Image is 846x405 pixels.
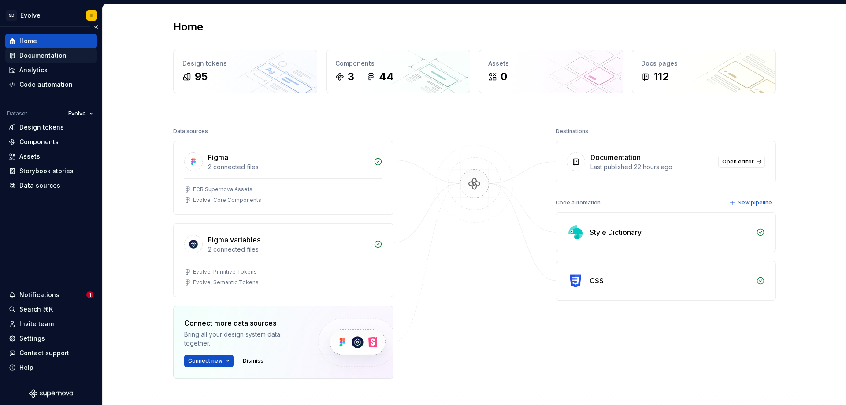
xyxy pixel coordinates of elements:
div: Invite team [19,320,54,328]
div: Components [335,59,461,68]
a: Home [5,34,97,48]
button: Notifications1 [5,288,97,302]
div: Assets [19,152,40,161]
span: Evolve [68,110,86,117]
button: Search ⌘K [5,302,97,316]
div: FCB Supernova Assets [193,186,252,193]
div: CSS [590,275,604,286]
div: 112 [653,70,669,84]
div: 2 connected files [208,163,368,171]
div: Analytics [19,66,48,74]
div: Notifications [19,290,59,299]
div: Figma [208,152,228,163]
a: Settings [5,331,97,346]
a: Data sources [5,178,97,193]
a: Analytics [5,63,97,77]
a: Design tokens [5,120,97,134]
button: Contact support [5,346,97,360]
svg: Supernova Logo [29,389,73,398]
a: Invite team [5,317,97,331]
div: Design tokens [182,59,308,68]
button: Dismiss [239,355,267,367]
div: Evolve [20,11,41,20]
div: Code automation [556,197,601,209]
div: Help [19,363,33,372]
div: Documentation [590,152,641,163]
div: 3 [348,70,354,84]
div: Documentation [19,51,67,60]
a: Assets [5,149,97,163]
span: Connect new [188,357,223,364]
div: Data sources [173,125,208,137]
div: Contact support [19,349,69,357]
a: Documentation [5,48,97,63]
div: Data sources [19,181,60,190]
a: Components344 [326,50,470,93]
span: 1 [86,291,93,298]
div: Design tokens [19,123,64,132]
button: Collapse sidebar [90,21,102,33]
div: 95 [195,70,208,84]
h2: Home [173,20,203,34]
button: Evolve [64,108,97,120]
div: Destinations [556,125,588,137]
div: Storybook stories [19,167,74,175]
button: Help [5,360,97,375]
div: E [90,12,93,19]
a: Design tokens95 [173,50,317,93]
div: Components [19,137,59,146]
button: Connect new [184,355,234,367]
div: Settings [19,334,45,343]
div: 44 [379,70,394,84]
a: Assets0 [479,50,623,93]
div: Figma variables [208,234,260,245]
a: Components [5,135,97,149]
div: 0 [501,70,507,84]
a: Figma2 connected filesFCB Supernova AssetsEvolve: Core Components [173,141,393,215]
span: Dismiss [243,357,263,364]
div: Assets [488,59,614,68]
a: Open editor [718,156,765,168]
div: Evolve: Semantic Tokens [193,279,259,286]
div: Docs pages [641,59,767,68]
div: 2 connected files [208,245,368,254]
div: Bring all your design system data together. [184,330,303,348]
div: Evolve: Core Components [193,197,261,204]
div: Evolve: Primitive Tokens [193,268,257,275]
div: SD [6,10,17,21]
span: Open editor [722,158,754,165]
div: Search ⌘K [19,305,53,314]
a: Code automation [5,78,97,92]
span: New pipeline [738,199,772,206]
a: Storybook stories [5,164,97,178]
div: Code automation [19,80,73,89]
div: Last published 22 hours ago [590,163,713,171]
div: Dataset [7,110,27,117]
div: Connect more data sources [184,318,303,328]
button: SDEvolveE [2,6,100,25]
div: Home [19,37,37,45]
a: Figma variables2 connected filesEvolve: Primitive TokensEvolve: Semantic Tokens [173,223,393,297]
div: Style Dictionary [590,227,642,238]
button: New pipeline [727,197,776,209]
a: Docs pages112 [632,50,776,93]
